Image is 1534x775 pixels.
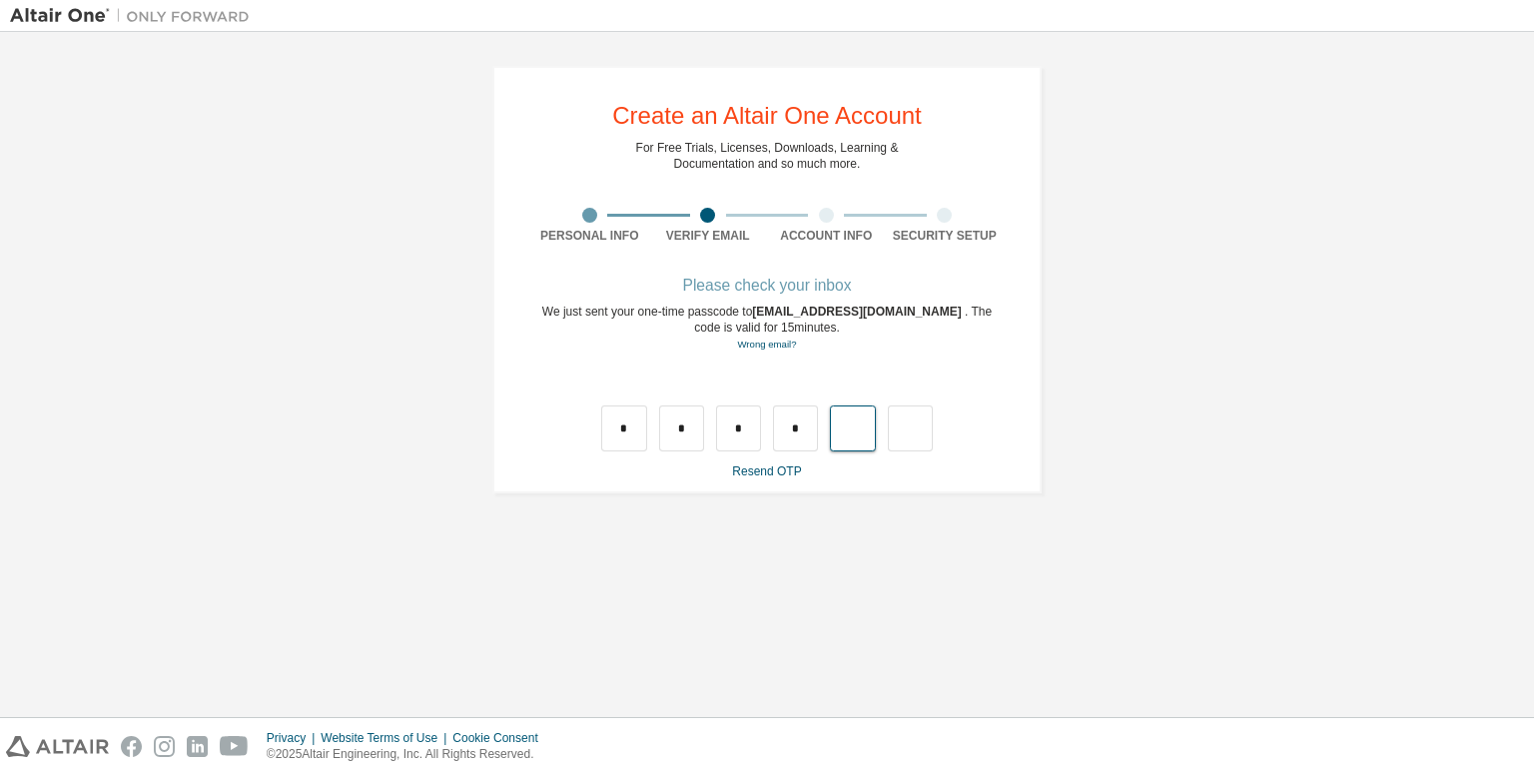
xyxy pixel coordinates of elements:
[187,736,208,757] img: linkedin.svg
[530,304,1004,353] div: We just sent your one-time passcode to . The code is valid for 15 minutes.
[767,228,886,244] div: Account Info
[6,736,109,757] img: altair_logo.svg
[121,736,142,757] img: facebook.svg
[530,228,649,244] div: Personal Info
[649,228,768,244] div: Verify Email
[321,730,452,746] div: Website Terms of Use
[10,6,260,26] img: Altair One
[612,104,922,128] div: Create an Altair One Account
[530,280,1004,292] div: Please check your inbox
[737,339,796,350] a: Go back to the registration form
[452,730,549,746] div: Cookie Consent
[732,464,801,478] a: Resend OTP
[636,140,899,172] div: For Free Trials, Licenses, Downloads, Learning & Documentation and so much more.
[886,228,1005,244] div: Security Setup
[154,736,175,757] img: instagram.svg
[267,746,550,763] p: © 2025 Altair Engineering, Inc. All Rights Reserved.
[220,736,249,757] img: youtube.svg
[267,730,321,746] div: Privacy
[752,305,965,319] span: [EMAIL_ADDRESS][DOMAIN_NAME]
